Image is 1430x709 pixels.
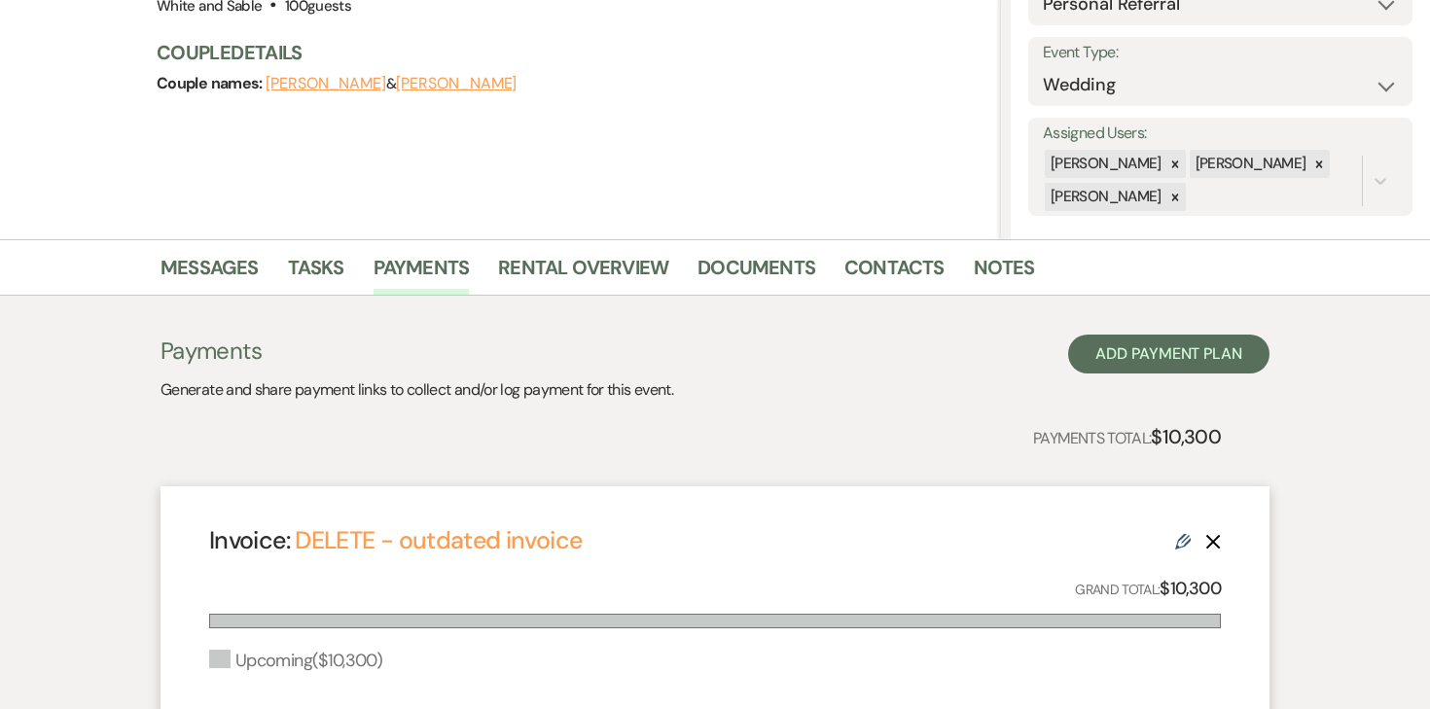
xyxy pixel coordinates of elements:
[157,73,266,93] span: Couple names:
[374,252,470,295] a: Payments
[1045,183,1164,211] div: [PERSON_NAME]
[266,74,517,93] span: &
[161,335,673,368] h3: Payments
[1033,421,1221,452] p: Payments Total:
[209,648,382,674] div: Upcoming ( $10,300 )
[1160,577,1221,600] strong: $10,300
[266,76,386,91] button: [PERSON_NAME]
[288,252,344,295] a: Tasks
[1068,335,1269,373] button: Add Payment Plan
[498,252,668,295] a: Rental Overview
[1075,575,1221,603] p: Grand Total:
[697,252,815,295] a: Documents
[1043,39,1398,67] label: Event Type:
[161,252,259,295] a: Messages
[1043,120,1398,148] label: Assigned Users:
[161,377,673,403] p: Generate and share payment links to collect and/or log payment for this event.
[1045,150,1164,178] div: [PERSON_NAME]
[1190,150,1309,178] div: [PERSON_NAME]
[209,523,582,557] h4: Invoice:
[396,76,517,91] button: [PERSON_NAME]
[1151,424,1221,449] strong: $10,300
[844,252,945,295] a: Contacts
[974,252,1035,295] a: Notes
[157,39,982,66] h3: Couple Details
[295,524,582,556] a: DELETE - outdated invoice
